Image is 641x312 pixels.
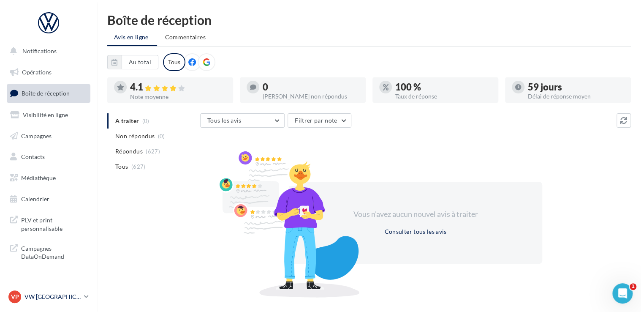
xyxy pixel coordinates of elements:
span: (627) [131,163,146,170]
button: Notifications [5,42,89,60]
div: Vous n'avez aucun nouvel avis à traiter [343,209,488,220]
a: Médiathèque [5,169,92,187]
span: 1 [630,283,636,290]
a: Contacts [5,148,92,166]
span: Notifications [22,47,57,55]
span: Tous [115,162,128,171]
button: Au total [122,55,158,69]
a: VP VW [GEOGRAPHIC_DATA] 20 [7,289,90,305]
div: Délai de réponse moyen [528,93,624,99]
button: Au total [107,55,158,69]
span: Calendrier [21,195,49,203]
div: 100 % [395,82,492,92]
span: Répondus [115,147,143,156]
span: Médiathèque [21,174,56,181]
span: Non répondus [115,132,155,140]
button: Filtrer par note [288,113,351,128]
button: Consulter tous les avis [381,227,450,237]
div: Tous [163,53,185,71]
a: Campagnes DataOnDemand [5,239,92,264]
a: Calendrier [5,190,92,208]
span: Campagnes [21,132,52,139]
a: Visibilité en ligne [5,106,92,124]
p: VW [GEOGRAPHIC_DATA] 20 [24,293,81,301]
a: Campagnes [5,127,92,145]
iframe: Intercom live chat [612,283,633,304]
div: [PERSON_NAME] non répondus [263,93,359,99]
div: 59 jours [528,82,624,92]
button: Tous les avis [200,113,285,128]
span: (627) [146,148,160,155]
span: Commentaires [165,33,206,41]
span: Boîte de réception [22,90,70,97]
span: Visibilité en ligne [23,111,68,118]
span: Opérations [22,68,52,76]
a: Boîte de réception [5,84,92,102]
span: Campagnes DataOnDemand [21,243,87,261]
span: (0) [158,133,165,140]
div: Taux de réponse [395,93,492,99]
div: Boîte de réception [107,14,631,26]
span: PLV et print personnalisable [21,214,87,233]
a: Opérations [5,63,92,81]
a: PLV et print personnalisable [5,211,92,236]
span: Contacts [21,153,45,160]
div: 0 [263,82,359,92]
span: Tous les avis [207,117,242,124]
div: Note moyenne [130,94,226,100]
span: VP [11,293,19,301]
div: 4.1 [130,82,226,92]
